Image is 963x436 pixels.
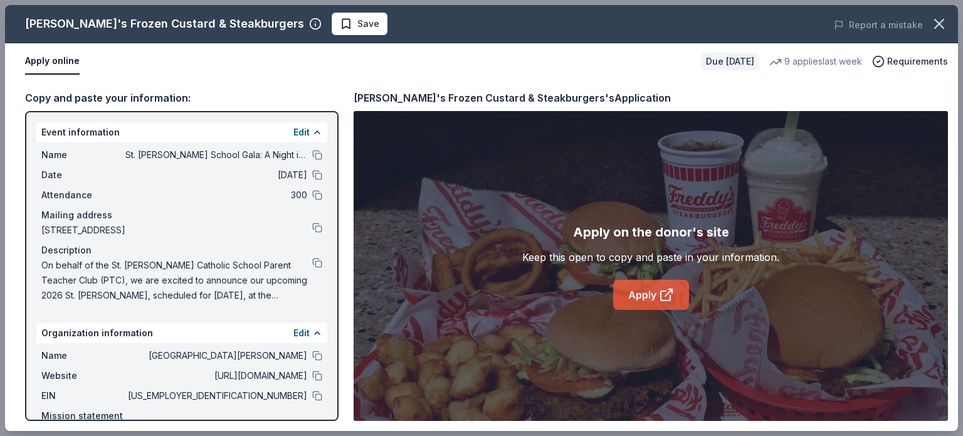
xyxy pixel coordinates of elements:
span: EIN [41,388,125,403]
div: 9 applies last week [769,54,862,69]
div: Copy and paste your information: [25,90,339,106]
div: [PERSON_NAME]'s Frozen Custard & Steakburgers's Application [354,90,671,106]
button: Report a mistake [834,18,923,33]
div: [PERSON_NAME]'s Frozen Custard & Steakburgers [25,14,304,34]
div: Apply on the donor's site [573,222,729,242]
span: Website [41,368,125,383]
a: Apply [613,280,689,310]
div: Keep this open to copy and paste in your information. [522,250,779,265]
span: Date [41,167,125,183]
button: Edit [293,125,310,140]
button: Edit [293,326,310,341]
div: Mission statement [41,408,322,423]
button: Apply online [25,48,80,75]
button: Requirements [872,54,948,69]
span: [US_EMPLOYER_IDENTIFICATION_NUMBER] [125,388,307,403]
span: 300 [125,188,307,203]
div: Event information [36,122,327,142]
button: Save [332,13,387,35]
div: Description [41,243,322,258]
div: Organization information [36,323,327,343]
span: Name [41,147,125,162]
div: Due [DATE] [701,53,759,70]
span: [DATE] [125,167,307,183]
span: Save [357,16,379,31]
span: St. [PERSON_NAME] School Gala: A Night in [GEOGRAPHIC_DATA] [125,147,307,162]
div: Mailing address [41,208,322,223]
span: Requirements [887,54,948,69]
span: On behalf of the St. [PERSON_NAME] Catholic School Parent Teacher Club (PTC), we are excited to a... [41,258,312,303]
span: [GEOGRAPHIC_DATA][PERSON_NAME] [125,348,307,363]
span: Attendance [41,188,125,203]
span: [URL][DOMAIN_NAME] [125,368,307,383]
span: [STREET_ADDRESS] [41,223,312,238]
span: Name [41,348,125,363]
